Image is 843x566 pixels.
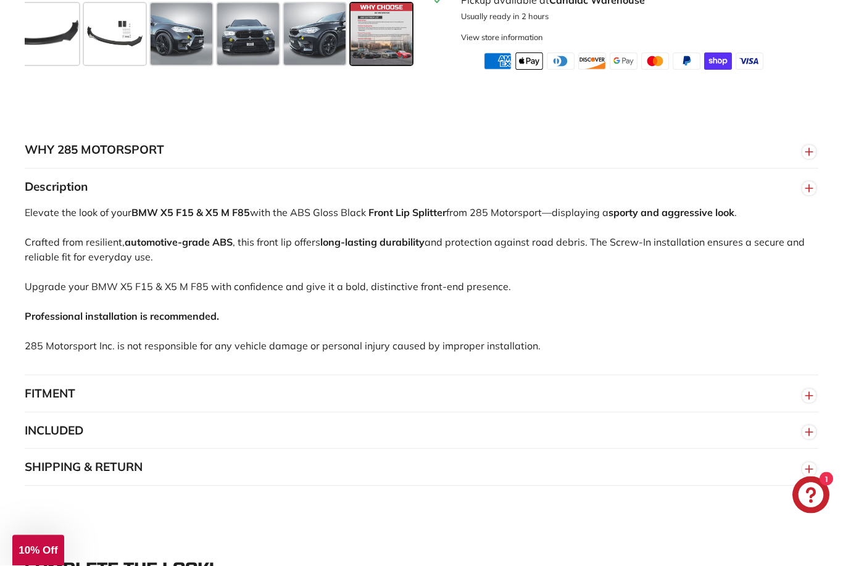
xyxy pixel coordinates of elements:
img: diners_club [547,53,575,70]
img: shopify_pay [704,53,732,70]
strong: sporty and aggressive look [608,207,734,219]
button: FITMENT [25,376,818,413]
img: discover [578,53,606,70]
strong: Professional installation is recommended. [25,310,219,323]
span: 10% Off [19,544,57,556]
button: INCLUDED [25,413,818,450]
strong: automotive-grade ABS [125,236,233,249]
strong: long-lasting durability [320,236,425,249]
strong: Front Lip Splitter [368,207,446,219]
button: Description [25,169,818,206]
div: View store information [461,32,543,44]
img: master [641,53,669,70]
button: SHIPPING & RETURN [25,449,818,486]
img: visa [736,53,763,70]
p: Usually ready in 2 hours [461,11,812,23]
img: paypal [673,53,700,70]
img: google_pay [610,53,637,70]
strong: BMW X5 F15 & X5 M F85 [131,207,250,219]
img: american_express [484,53,512,70]
div: Elevate the look of your with the ABS Gloss Black from 285 Motorsport—displaying a . Crafted from... [25,206,818,375]
button: WHY 285 MOTORSPORT [25,132,818,169]
img: apple_pay [515,53,543,70]
div: 10% Off [12,535,64,566]
inbox-online-store-chat: Shopify online store chat [789,477,833,517]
